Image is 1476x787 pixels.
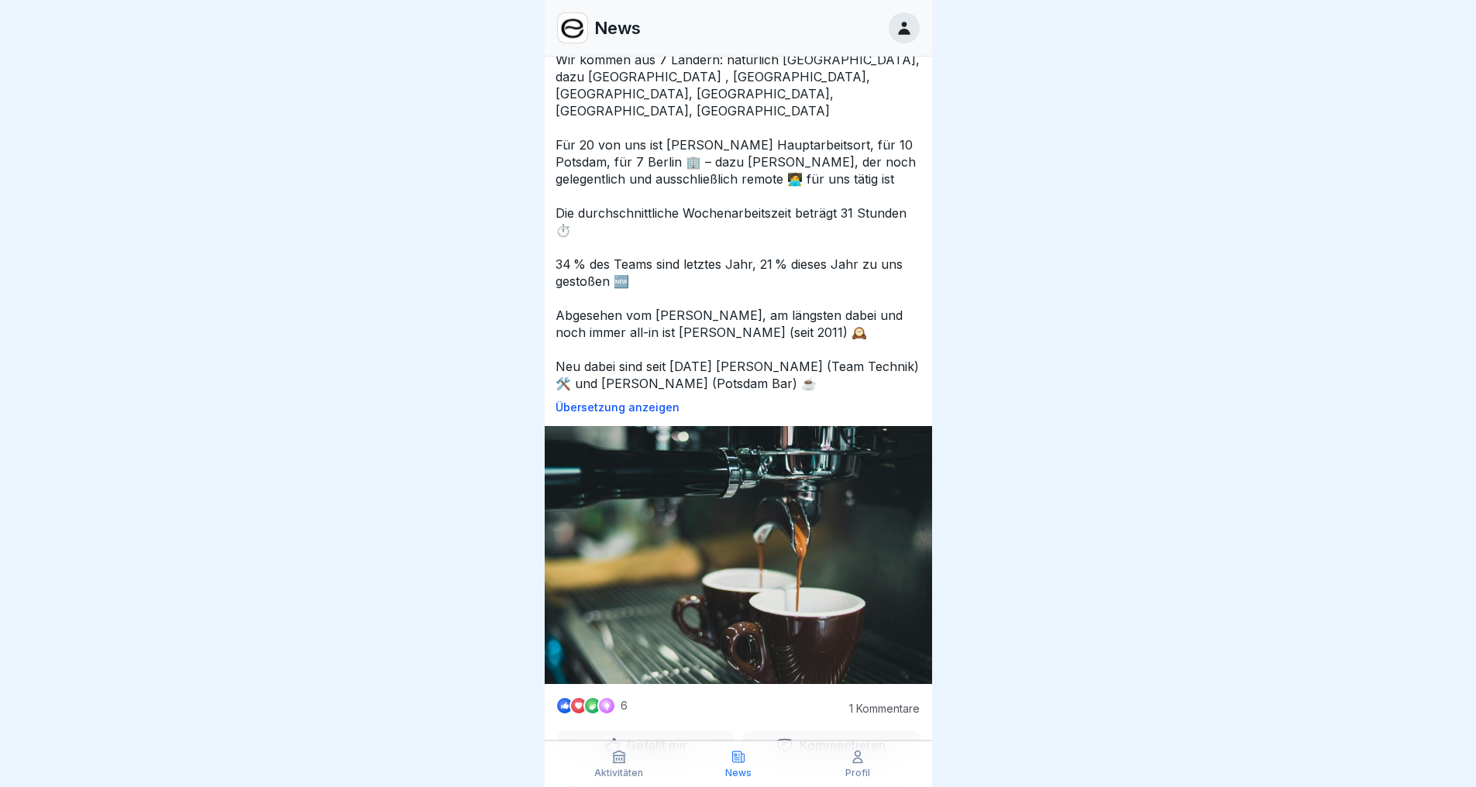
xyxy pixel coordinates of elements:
[556,401,921,414] p: Übersetzung anzeigen
[545,426,932,684] img: Post Image
[621,737,687,753] p: Gefällt mir
[834,703,920,715] p: 1 Kommentare
[793,737,886,753] p: Kommentieren
[725,768,752,778] p: News
[594,768,643,778] p: Aktivitäten
[594,18,641,38] p: News
[845,768,870,778] p: Profil
[621,699,628,712] p: 6
[558,13,587,43] img: hem0v78esvk76g9vuirrcvzn.png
